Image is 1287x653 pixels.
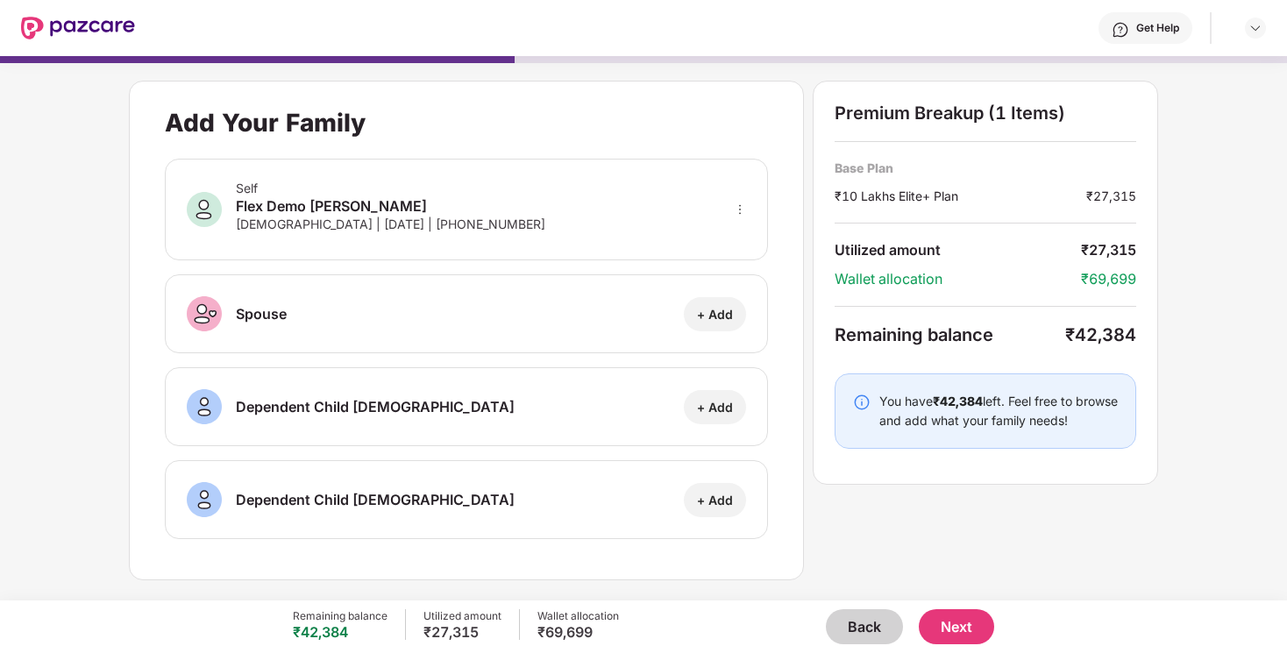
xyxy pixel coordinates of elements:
[236,489,515,510] div: Dependent Child [DEMOGRAPHIC_DATA]
[236,396,515,417] div: Dependent Child [DEMOGRAPHIC_DATA]
[835,103,1136,124] div: Premium Breakup (1 Items)
[835,160,1136,176] div: Base Plan
[1112,21,1129,39] img: svg+xml;base64,PHN2ZyBpZD0iSGVscC0zMngzMiIgeG1sbnM9Imh0dHA6Ly93d3cudzMub3JnLzIwMDAvc3ZnIiB3aWR0aD...
[187,192,222,227] img: svg+xml;base64,PHN2ZyB3aWR0aD0iNDAiIGhlaWdodD0iNDAiIHZpZXdCb3g9IjAgMCA0MCA0MCIgZmlsbD0ibm9uZSIgeG...
[1081,241,1136,259] div: ₹27,315
[1065,324,1136,345] div: ₹42,384
[537,609,619,623] div: Wallet allocation
[236,303,287,324] div: Spouse
[187,296,222,331] img: svg+xml;base64,PHN2ZyB3aWR0aD0iNDAiIGhlaWdodD0iNDAiIHZpZXdCb3g9IjAgMCA0MCA0MCIgZmlsbD0ibm9uZSIgeG...
[236,181,545,195] div: Self
[423,623,501,641] div: ₹27,315
[187,482,222,517] img: svg+xml;base64,PHN2ZyB3aWR0aD0iNDAiIGhlaWdodD0iNDAiIHZpZXdCb3g9IjAgMCA0MCA0MCIgZmlsbD0ibm9uZSIgeG...
[187,389,222,424] img: svg+xml;base64,PHN2ZyB3aWR0aD0iNDAiIGhlaWdodD0iNDAiIHZpZXdCb3g9IjAgMCA0MCA0MCIgZmlsbD0ibm9uZSIgeG...
[1136,21,1179,35] div: Get Help
[1081,270,1136,288] div: ₹69,699
[537,623,619,641] div: ₹69,699
[835,270,1081,288] div: Wallet allocation
[835,241,1081,259] div: Utilized amount
[165,108,366,138] div: Add Your Family
[919,609,994,644] button: Next
[293,609,388,623] div: Remaining balance
[423,609,501,623] div: Utilized amount
[853,394,871,411] img: svg+xml;base64,PHN2ZyBpZD0iSW5mby0yMHgyMCIgeG1sbnM9Imh0dHA6Ly93d3cudzMub3JnLzIwMDAvc3ZnIiB3aWR0aD...
[826,609,903,644] button: Back
[236,195,545,216] div: Flex Demo [PERSON_NAME]
[293,623,388,641] div: ₹42,384
[835,187,1086,205] div: ₹10 Lakhs Elite+ Plan
[697,399,733,415] div: + Add
[879,392,1118,430] div: You have left. Feel free to browse and add what your family needs!
[236,216,545,231] div: [DEMOGRAPHIC_DATA] | [DATE] | [PHONE_NUMBER]
[697,492,733,508] div: + Add
[697,306,733,323] div: + Add
[21,17,135,39] img: New Pazcare Logo
[1086,187,1136,205] div: ₹27,315
[933,394,983,408] b: ₹42,384
[1248,21,1262,35] img: svg+xml;base64,PHN2ZyBpZD0iRHJvcGRvd24tMzJ4MzIiIHhtbG5zPSJodHRwOi8vd3d3LnczLm9yZy8yMDAwL3N2ZyIgd2...
[734,203,746,216] span: more
[835,324,1065,345] div: Remaining balance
